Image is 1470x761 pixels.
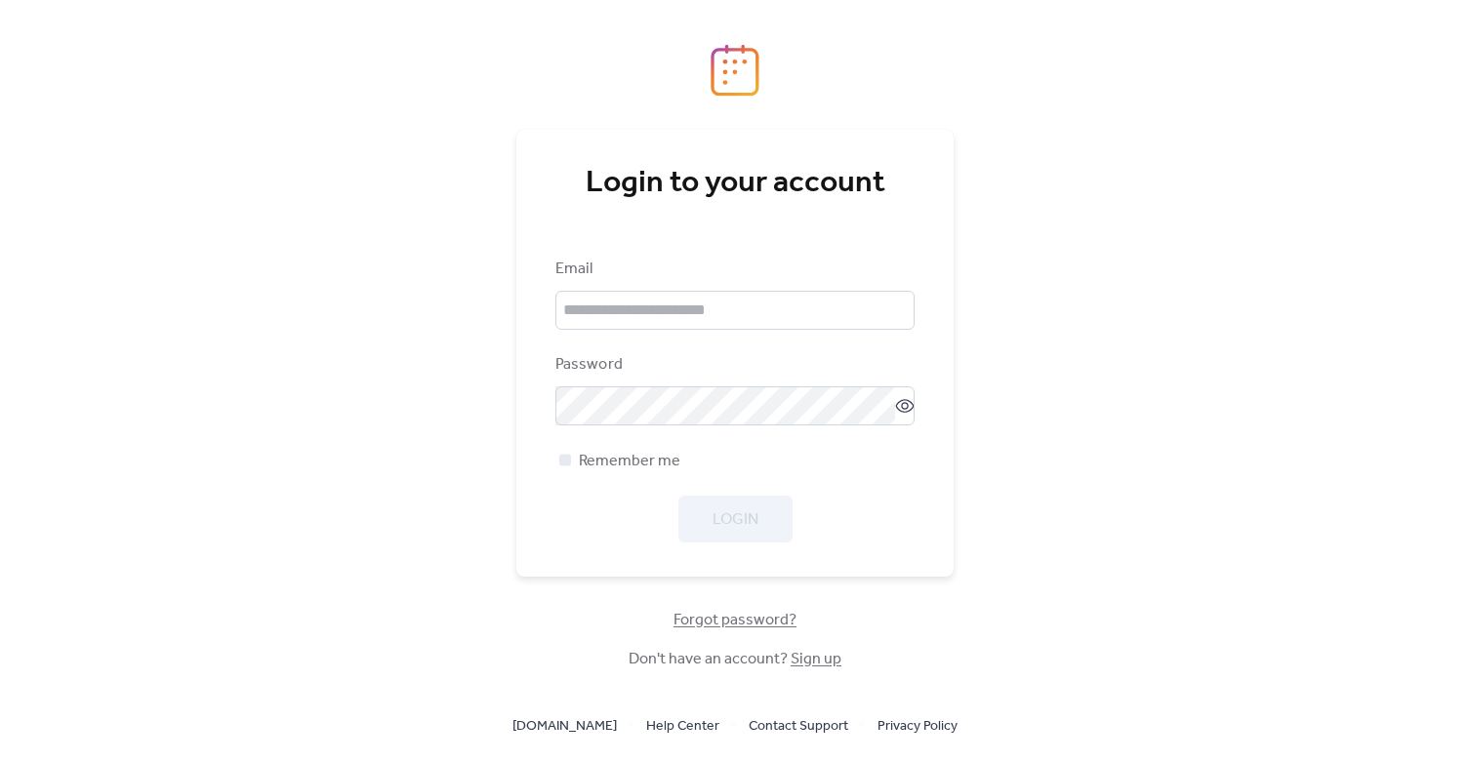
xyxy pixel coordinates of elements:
a: Privacy Policy [878,713,958,738]
a: [DOMAIN_NAME] [512,713,617,738]
div: Password [555,353,911,377]
span: [DOMAIN_NAME] [512,715,617,739]
span: Contact Support [749,715,848,739]
span: Privacy Policy [878,715,958,739]
a: Contact Support [749,713,848,738]
a: Sign up [791,644,841,674]
div: Login to your account [555,164,915,203]
span: Remember me [579,450,680,473]
span: Forgot password? [674,609,796,632]
img: logo [711,44,759,97]
a: Forgot password? [674,615,796,625]
span: Don't have an account? [629,648,841,671]
div: Email [555,258,911,281]
span: Help Center [646,715,719,739]
a: Help Center [646,713,719,738]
